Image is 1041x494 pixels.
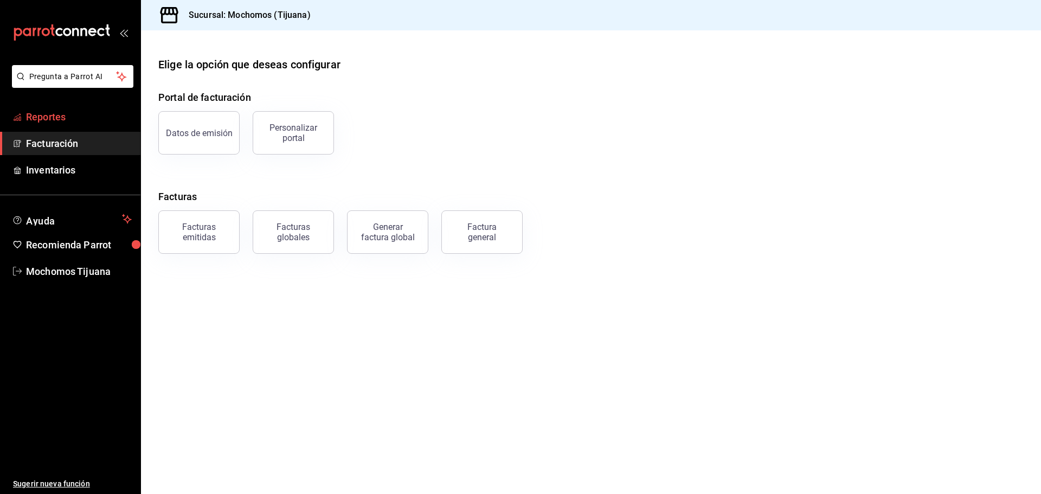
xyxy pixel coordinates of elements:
button: Facturas globales [253,210,334,254]
span: Recomienda Parrot [26,238,132,252]
button: Pregunta a Parrot AI [12,65,133,88]
button: Factura general [441,210,523,254]
div: Facturas emitidas [165,222,233,242]
span: Mochomos Tijuana [26,264,132,279]
div: Personalizar portal [260,123,327,143]
span: Facturación [26,136,132,151]
div: Factura general [455,222,509,242]
div: Datos de emisión [166,128,233,138]
h4: Portal de facturación [158,90,1024,105]
span: Inventarios [26,163,132,177]
span: Sugerir nueva función [13,478,132,490]
button: Generar factura global [347,210,428,254]
span: Pregunta a Parrot AI [29,71,117,82]
button: Facturas emitidas [158,210,240,254]
span: Ayuda [26,213,118,226]
button: open_drawer_menu [119,28,128,37]
button: Datos de emisión [158,111,240,155]
h4: Facturas [158,189,1024,204]
button: Personalizar portal [253,111,334,155]
span: Reportes [26,110,132,124]
div: Facturas globales [260,222,327,242]
h3: Sucursal: Mochomos (Tijuana) [180,9,311,22]
div: Generar factura global [361,222,415,242]
a: Pregunta a Parrot AI [8,79,133,90]
div: Elige la opción que deseas configurar [158,56,340,73]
